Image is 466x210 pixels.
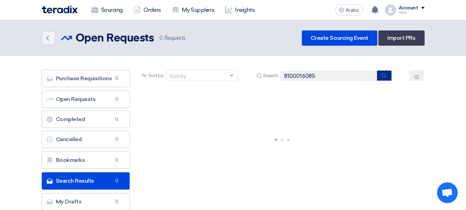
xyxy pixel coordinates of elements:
a: Search Results0 [42,172,130,190]
div: Open chat [437,182,458,203]
font: Orders [143,7,161,13]
font: 0 [115,199,118,204]
font: Insights [235,7,255,13]
a: Cancelled0 [42,131,130,148]
font: Purchase Requisitions [56,75,112,82]
font: 0 [115,117,118,122]
font: Bookmarks [56,157,85,163]
font: 0 [115,157,118,163]
font: Requests [164,35,186,41]
a: My Suppliers [167,2,220,18]
a: Sourcing [86,2,128,18]
a: Bookmarks0 [42,152,130,169]
font: Sort by [148,73,163,79]
font: Account [399,5,418,11]
font: Search [263,73,278,79]
img: profile_test.png [385,4,396,16]
font: 0 [115,76,118,81]
a: Completed0 [42,111,130,128]
font: Yasir [399,10,407,15]
font: Cancelled [56,136,82,143]
font: Create Sourcing Event [311,35,368,41]
font: 0 [159,35,163,41]
font: Open Requests [56,96,96,102]
img: Teradix logo [42,6,78,13]
font: Import PRs [387,35,415,41]
a: Insights [220,2,260,18]
font: Arabic [346,7,359,13]
input: Search by title or reference number [280,71,377,81]
font: Open Requests [76,33,154,44]
button: Arabic [335,4,363,16]
font: 0 [115,178,118,183]
font: Sort by [170,73,186,79]
font: Sourcing [101,7,123,13]
font: My Suppliers [182,7,214,13]
a: Orders [128,2,167,18]
font: Completed [56,116,85,122]
a: Import PRs [378,30,424,46]
a: Open Requests0 [42,91,130,108]
font: 0 [115,97,118,102]
font: My Drafts [56,198,82,205]
font: 0 [115,137,118,142]
font: Search Results [56,177,94,184]
a: Purchase Requisitions0 [42,70,130,87]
